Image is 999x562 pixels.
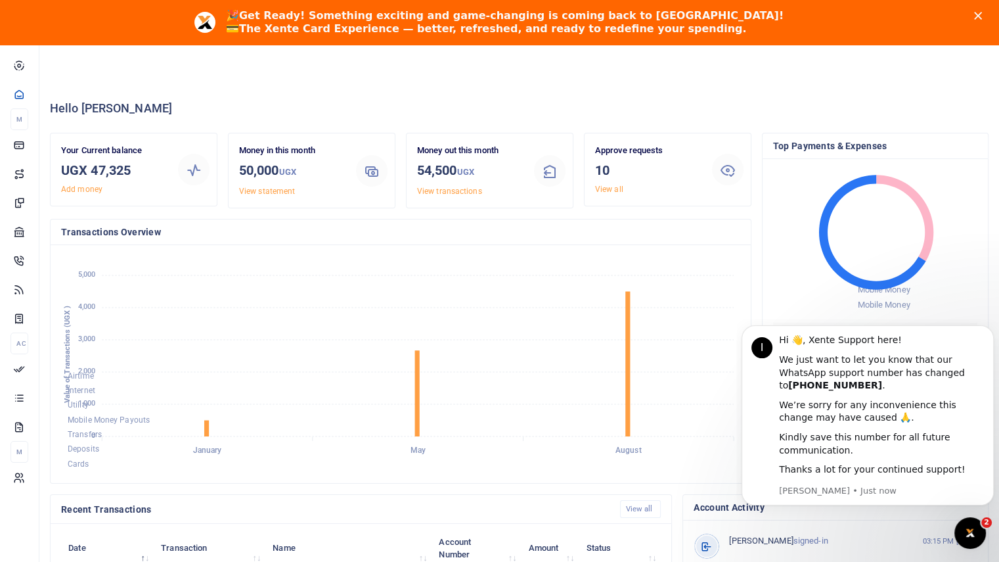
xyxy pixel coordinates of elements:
[773,139,977,153] h4: Top Payments & Expenses
[736,319,999,527] iframe: Intercom notifications message
[61,502,610,517] h4: Recent Transactions
[595,185,623,194] a: View all
[954,517,986,549] iframe: Intercom live chat
[620,500,661,518] a: View all
[11,333,28,354] li: Ac
[78,399,96,408] tspan: 1,000
[922,536,977,547] small: 03:15 PM [DATE]
[78,270,96,279] tspan: 5,000
[595,144,701,158] p: Approve requests
[194,12,215,33] img: Profile image for Aceng
[11,441,28,463] li: M
[11,108,28,130] li: M
[239,144,345,158] p: Money in this month
[456,167,474,177] small: UGX
[68,430,102,439] span: Transfers
[63,306,72,404] text: Value of Transactions (UGX )
[78,335,96,343] tspan: 3,000
[68,415,150,425] span: Mobile Money Payouts
[61,160,167,180] h3: UGX 47,325
[239,187,295,196] a: View statement
[417,144,523,158] p: Money out this month
[50,101,988,116] h4: Hello [PERSON_NAME]
[239,22,746,35] b: The Xente Card Experience — better, refreshed, and ready to redefine your spending.
[78,367,96,375] tspan: 2,000
[417,160,523,182] h3: 54,500
[78,302,96,311] tspan: 4,000
[279,167,296,177] small: UGX
[226,9,784,35] div: 🎉 💳
[68,401,89,410] span: Utility
[61,185,102,194] a: Add money
[417,187,482,196] a: View transactions
[68,459,89,469] span: Cards
[615,446,642,455] tspan: August
[410,446,425,455] tspan: May
[68,371,94,381] span: Airtime
[729,534,915,548] p: signed-in
[974,12,987,20] div: Close
[91,431,95,440] tspan: 0
[61,225,740,239] h4: Transactions Overview
[239,9,784,22] b: Get Ready! Something exciting and game-changing is coming back to [GEOGRAPHIC_DATA]!
[68,445,99,454] span: Deposits
[729,536,793,546] span: [PERSON_NAME]
[68,386,95,395] span: Internet
[61,144,167,158] p: Your Current balance
[239,160,345,182] h3: 50,000
[981,517,992,528] span: 2
[694,500,977,515] h4: Account Activity
[857,300,910,310] span: Mobile Money
[193,446,222,455] tspan: January
[857,285,910,294] span: Mobile Money
[595,160,701,180] h3: 10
